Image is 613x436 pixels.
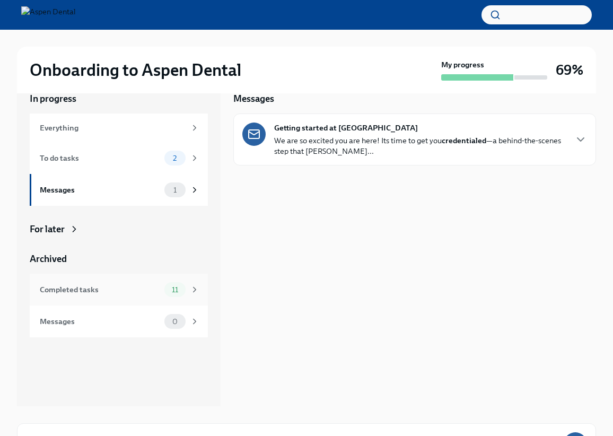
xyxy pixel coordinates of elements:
a: Archived [30,252,208,265]
div: To do tasks [40,152,160,164]
a: For later [30,223,208,236]
span: 1 [167,186,183,194]
strong: credentialed [442,136,486,145]
a: In progress [30,92,208,105]
a: To do tasks2 [30,142,208,174]
img: Aspen Dental [21,6,76,23]
span: 11 [165,286,185,294]
h5: Messages [233,92,274,105]
h3: 69% [556,60,583,80]
h2: Onboarding to Aspen Dental [30,59,241,81]
a: Messages1 [30,174,208,206]
span: 2 [167,154,183,162]
div: Messages [40,184,160,196]
div: Messages [40,316,160,327]
div: Completed tasks [40,284,160,295]
div: Everything [40,122,186,134]
a: Completed tasks11 [30,274,208,306]
strong: My progress [441,59,484,70]
p: We are so excited you are here! Its time to get you —a behind-the-scenes step that [PERSON_NAME]... [274,135,566,156]
span: 0 [166,318,184,326]
a: Everything [30,114,208,142]
a: Messages0 [30,306,208,337]
div: For later [30,223,65,236]
strong: Getting started at [GEOGRAPHIC_DATA] [274,123,418,133]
